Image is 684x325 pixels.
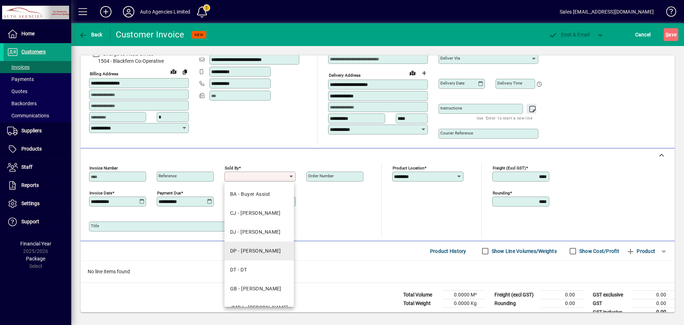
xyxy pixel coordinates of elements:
div: JMDJ - [PERSON_NAME] [230,304,288,311]
div: BA - Buyer Assist [230,191,270,198]
a: Home [4,25,71,43]
td: 0.00 [541,299,584,308]
span: Financial Year [20,241,51,247]
span: P [561,32,564,37]
span: Cancel [635,29,651,40]
span: ave [665,29,677,40]
span: ost & Email [549,32,590,37]
mat-label: Freight (excl GST) [493,166,526,171]
mat-label: Rounding [493,191,510,195]
td: 0.00 [632,299,675,308]
a: Backorders [4,97,71,110]
span: Suppliers [21,128,42,133]
div: DJ - [PERSON_NAME] [230,228,281,236]
span: Quotes [7,88,27,94]
label: Show Cost/Profit [578,248,619,255]
td: 0.00 [632,291,675,299]
mat-label: Title [91,223,99,228]
td: Total Weight [400,299,442,308]
span: Back [79,32,103,37]
mat-option: DT - DT [224,260,294,279]
mat-option: BA - Buyer Assist [224,185,294,204]
span: Staff [21,164,32,170]
button: Cancel [633,28,653,41]
a: View on map [407,67,418,78]
mat-label: Delivery time [497,81,522,86]
div: Auto Agencies Limited [140,6,191,17]
mat-option: DJ - DAVE JENNINGS [224,223,294,242]
a: Quotes [4,85,71,97]
div: CJ - [PERSON_NAME] [230,209,281,217]
span: 1504 - Blackfern Co-Operative [89,57,189,65]
mat-label: Courier Reference [440,131,473,136]
a: Communications [4,110,71,122]
button: Profile [117,5,140,18]
button: Choose address [418,67,430,79]
td: 0.0000 M³ [442,291,485,299]
mat-label: Order number [308,173,334,178]
td: Total Volume [400,291,442,299]
mat-label: Instructions [440,106,462,111]
button: Save [664,28,678,41]
mat-label: Invoice date [89,191,112,195]
mat-label: Delivery date [440,81,465,86]
div: No line items found [81,261,675,283]
a: View on map [168,66,179,77]
div: DT - DT [230,266,247,274]
div: DP - [PERSON_NAME] [230,247,281,255]
span: Support [21,219,39,224]
td: Freight (excl GST) [491,291,541,299]
td: GST inclusive [589,308,632,317]
span: Product [626,245,655,257]
mat-option: JMDJ - Josiah Jennings [224,298,294,317]
app-page-header-button: Back [71,28,110,41]
span: Reports [21,182,39,188]
a: Invoices [4,61,71,73]
button: Post & Email [545,28,594,41]
span: Products [21,146,42,152]
span: Package [26,256,45,261]
a: Knowledge Base [661,1,675,25]
mat-option: GB - Gavin Bright [224,279,294,298]
td: 0.0000 Kg [442,299,485,308]
span: Settings [21,200,40,206]
td: 0.00 [541,291,584,299]
mat-label: Payment due [157,191,181,195]
a: Products [4,140,71,158]
mat-option: CJ - Cheryl Jennings [224,204,294,223]
a: Staff [4,158,71,176]
a: Payments [4,73,71,85]
a: Reports [4,177,71,194]
label: Show Line Volumes/Weights [490,248,557,255]
button: Add [94,5,117,18]
mat-label: Reference [159,173,177,178]
span: NEW [195,32,203,37]
td: 0.00 [632,308,675,317]
mat-label: Product location [393,166,424,171]
td: GST [589,299,632,308]
mat-label: Deliver via [440,56,460,61]
span: Payments [7,76,34,82]
span: Home [21,31,35,36]
button: Product History [427,245,469,258]
span: Invoices [7,64,30,70]
button: Product [623,245,659,258]
span: Customers [21,49,46,55]
button: Back [77,28,104,41]
td: Rounding [491,299,541,308]
mat-label: Sold by [225,166,239,171]
td: GST exclusive [589,291,632,299]
a: Support [4,213,71,231]
span: Backorders [7,101,37,106]
a: Settings [4,195,71,213]
mat-hint: Use 'Enter' to start a new line [477,114,533,122]
span: Product History [430,245,466,257]
div: Customer Invoice [116,29,185,40]
button: Copy to Delivery address [179,66,191,77]
span: Communications [7,113,49,118]
span: S [665,32,668,37]
a: Suppliers [4,122,71,140]
mat-option: DP - Donovan Percy [224,242,294,260]
mat-label: Invoice number [89,166,118,171]
div: GB - [PERSON_NAME] [230,285,281,293]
